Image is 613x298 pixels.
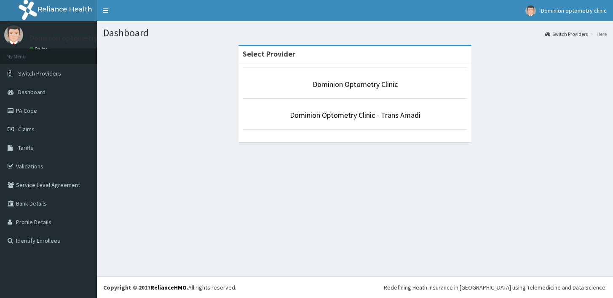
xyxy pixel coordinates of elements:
[18,144,33,152] span: Tariffs
[29,34,117,42] p: Dominion optometry clinic
[384,283,607,292] div: Redefining Heath Insurance in [GEOGRAPHIC_DATA] using Telemedicine and Data Science!
[18,125,35,133] span: Claims
[97,276,613,298] footer: All rights reserved.
[150,284,187,291] a: RelianceHMO
[589,30,607,38] li: Here
[541,7,607,14] span: Dominion optometry clinic
[290,110,420,120] a: Dominion Optometry Clinic - Trans Amadi
[18,70,61,77] span: Switch Providers
[313,79,398,89] a: Dominion Optometry Clinic
[29,46,50,52] a: Online
[545,30,588,38] a: Switch Providers
[243,49,295,59] strong: Select Provider
[4,25,23,44] img: User Image
[525,5,536,16] img: User Image
[103,27,607,38] h1: Dashboard
[18,88,46,96] span: Dashboard
[103,284,188,291] strong: Copyright © 2017 .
